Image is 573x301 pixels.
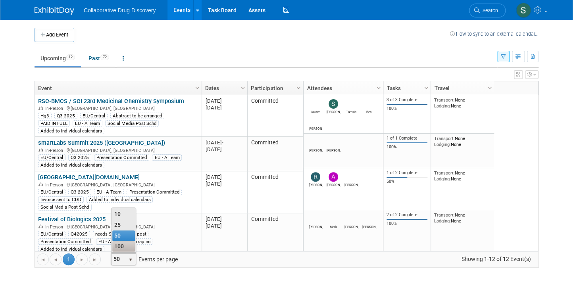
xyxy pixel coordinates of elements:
[127,189,182,195] div: Presentation Committed
[38,196,84,203] div: Invoice sent to CDD
[45,224,65,230] span: In-Person
[52,257,59,263] span: Go to the previous page
[434,212,455,218] span: Transport:
[38,224,43,228] img: In-Person Event
[309,125,323,130] div: Mariana Vaschetto
[375,85,382,91] span: Column Settings
[327,182,340,187] div: Antima Gupta
[38,162,104,168] div: Added to individual calendars
[205,216,244,222] div: [DATE]
[329,99,338,109] img: Susana Tomasio
[221,140,223,146] span: -
[45,106,65,111] span: In-Person
[344,182,358,187] div: Katarina Vucetic
[54,113,77,119] div: Q3 2025
[152,154,182,161] div: EU - A Team
[38,148,43,152] img: In-Person Event
[35,51,81,66] a: Upcoming12
[423,85,429,91] span: Column Settings
[309,224,323,229] div: Dimitris Tsionos
[38,139,165,146] a: smartLabs Summit 2025 ([GEOGRAPHIC_DATA])
[311,214,320,224] img: Dimitris Tsionos
[422,81,431,93] a: Column Settings
[38,238,93,245] div: Presentation Committed
[38,105,198,111] div: [GEOGRAPHIC_DATA], [GEOGRAPHIC_DATA]
[66,54,75,60] span: 12
[434,218,451,224] span: Lodging:
[38,81,196,95] a: Event
[100,54,109,60] span: 72
[112,254,125,265] span: 50
[221,98,223,104] span: -
[362,109,376,114] div: Ben Retamal
[68,231,90,237] div: Q42025
[309,182,323,187] div: Renate Baker
[434,142,451,147] span: Lodging:
[38,231,65,237] div: EU/Central
[375,81,383,93] a: Column Settings
[327,147,340,152] div: Mel Berg
[346,172,356,182] img: Katarina Vucetic
[35,7,74,15] img: ExhibitDay
[38,182,43,186] img: In-Person Event
[469,4,506,17] a: Search
[112,220,135,230] li: 25
[205,98,244,104] div: [DATE]
[247,171,303,213] td: Committed
[127,257,134,263] span: select
[434,136,455,141] span: Transport:
[40,257,46,263] span: Go to the first page
[251,81,298,95] a: Participation
[79,257,85,263] span: Go to the next page
[73,120,102,127] div: EU - A Team
[84,7,156,13] span: Collaborative Drug Discovery
[386,212,428,218] div: 2 of 2 Complete
[83,51,115,66] a: Past72
[329,172,338,182] img: Antima Gupta
[307,81,378,95] a: Attendees
[112,241,135,252] li: 100
[247,213,303,255] td: Committed
[112,230,135,241] li: 50
[434,212,491,224] div: None None
[486,81,494,93] a: Column Settings
[68,189,91,195] div: Q3 2025
[63,253,75,265] span: 1
[93,231,148,237] div: needs Social Media post
[311,172,320,182] img: Renate Baker
[87,196,153,203] div: Added to individual calendars
[346,214,356,224] img: Joanna Deek
[38,204,92,210] div: Social Media Post Schd
[80,113,108,119] div: EU/Central
[327,109,340,114] div: Susana Tomasio
[364,99,374,109] img: Ben Retamal
[38,128,104,134] div: Added to individual calendars
[450,31,538,37] a: How to sync to an external calendar...
[112,209,135,219] li: 10
[516,3,531,18] img: Susana Tomasio
[92,257,98,263] span: Go to the last page
[434,97,455,103] span: Transport:
[68,154,91,161] div: Q3 2025
[205,174,244,180] div: [DATE]
[38,147,198,153] div: [GEOGRAPHIC_DATA], [GEOGRAPHIC_DATA]
[309,147,323,152] div: Joanna Deek
[105,120,159,127] div: Social Media Post Schd
[294,81,303,93] a: Column Settings
[205,180,244,187] div: [DATE]
[240,85,246,91] span: Column Settings
[38,113,52,119] div: Hg3
[193,81,202,93] a: Column Settings
[454,253,538,265] span: Showing 1-12 of 12 Event(s)
[311,138,320,147] img: Joanna Deek
[37,253,49,265] a: Go to the first page
[434,136,491,147] div: None None
[94,154,149,161] div: Presentation Committed
[89,253,101,265] a: Go to the last page
[76,253,88,265] a: Go to the next page
[129,238,152,245] div: Terrapinn
[434,176,451,182] span: Lodging:
[434,81,489,95] a: Travel
[94,189,124,195] div: EU - A Team
[344,224,358,229] div: Joanna Deek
